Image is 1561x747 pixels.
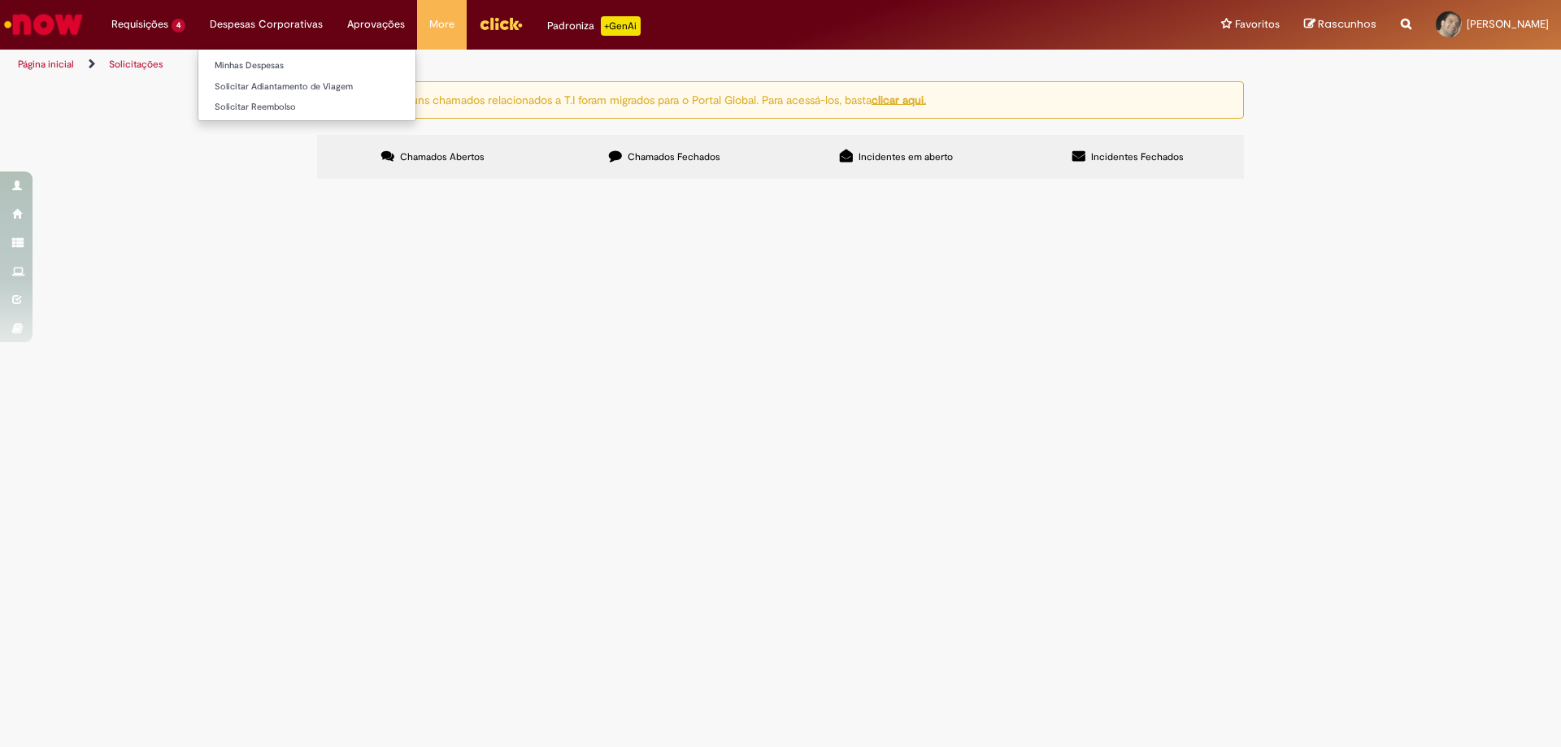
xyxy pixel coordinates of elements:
[601,16,641,36] p: +GenAi
[210,16,323,33] span: Despesas Corporativas
[198,49,416,121] ul: Despesas Corporativas
[12,50,1028,80] ul: Trilhas de página
[1318,16,1376,32] span: Rascunhos
[547,16,641,36] div: Padroniza
[198,78,415,96] a: Solicitar Adiantamento de Viagem
[198,57,415,75] a: Minhas Despesas
[429,16,454,33] span: More
[172,19,185,33] span: 4
[628,150,720,163] span: Chamados Fechados
[2,8,85,41] img: ServiceNow
[111,16,168,33] span: Requisições
[1304,17,1376,33] a: Rascunhos
[400,150,485,163] span: Chamados Abertos
[198,98,415,116] a: Solicitar Reembolso
[859,150,953,163] span: Incidentes em aberto
[872,92,926,106] a: clicar aqui.
[1235,16,1280,33] span: Favoritos
[479,11,523,36] img: click_logo_yellow_360x200.png
[109,58,163,71] a: Solicitações
[18,58,74,71] a: Página inicial
[1467,17,1549,31] span: [PERSON_NAME]
[1091,150,1184,163] span: Incidentes Fechados
[347,16,405,33] span: Aprovações
[349,92,926,106] ng-bind-html: Atenção: alguns chamados relacionados a T.I foram migrados para o Portal Global. Para acessá-los,...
